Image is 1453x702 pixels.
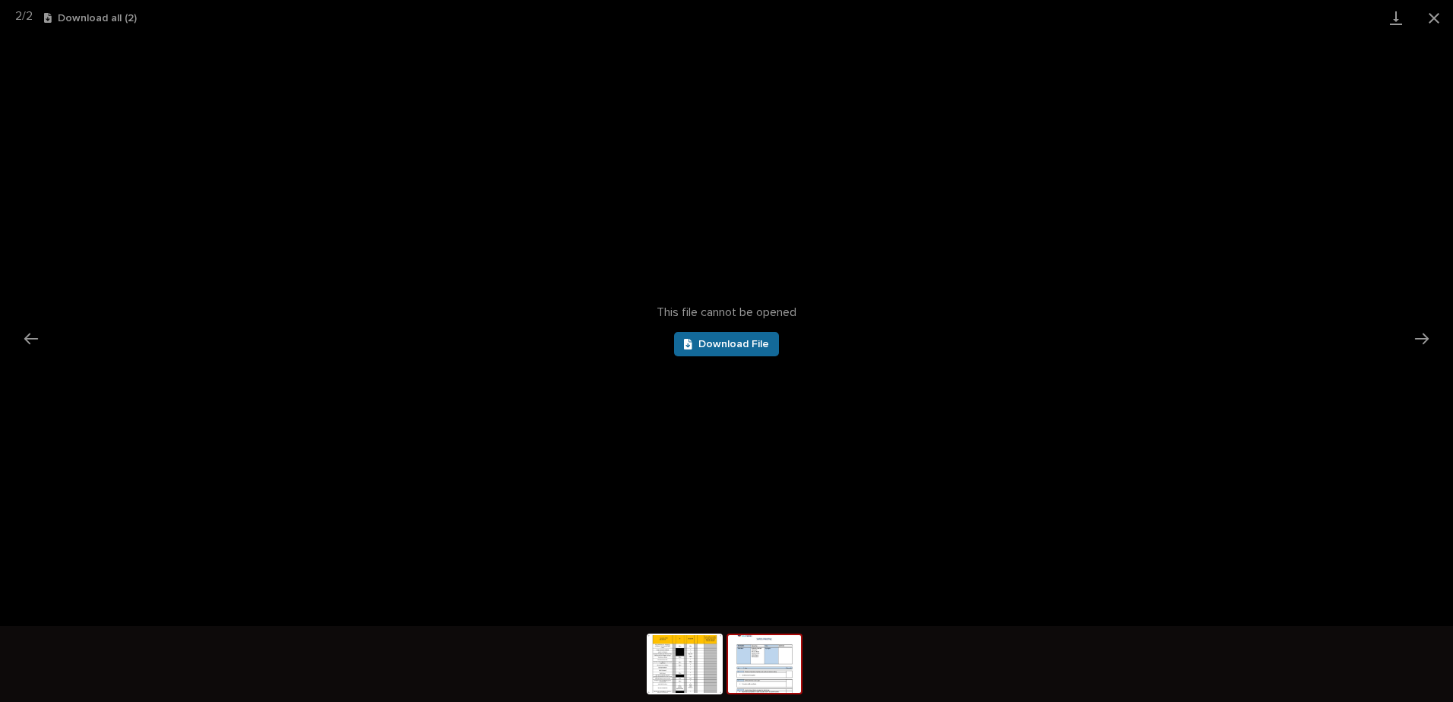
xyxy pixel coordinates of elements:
img: https%3A%2F%2Fv5.airtableusercontent.com%2Fv3%2Fu%2F46%2F46%2F1760356800000%2FruP52fB3IR-VAi-jxQo... [648,635,721,693]
span: 2 [15,10,22,22]
button: Previous slide [15,324,47,353]
button: Download all (2) [44,13,137,24]
button: Next slide [1406,324,1438,353]
img: https%3A%2F%2Fv5.airtableusercontent.com%2Fv3%2Fu%2F46%2F46%2F1760356800000%2FOlZkjJRcQwdmfagJL-j... [728,635,801,693]
span: 2 [26,10,33,22]
a: Download File [674,332,779,356]
span: Download File [698,339,769,349]
span: This file cannot be opened [657,305,796,320]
